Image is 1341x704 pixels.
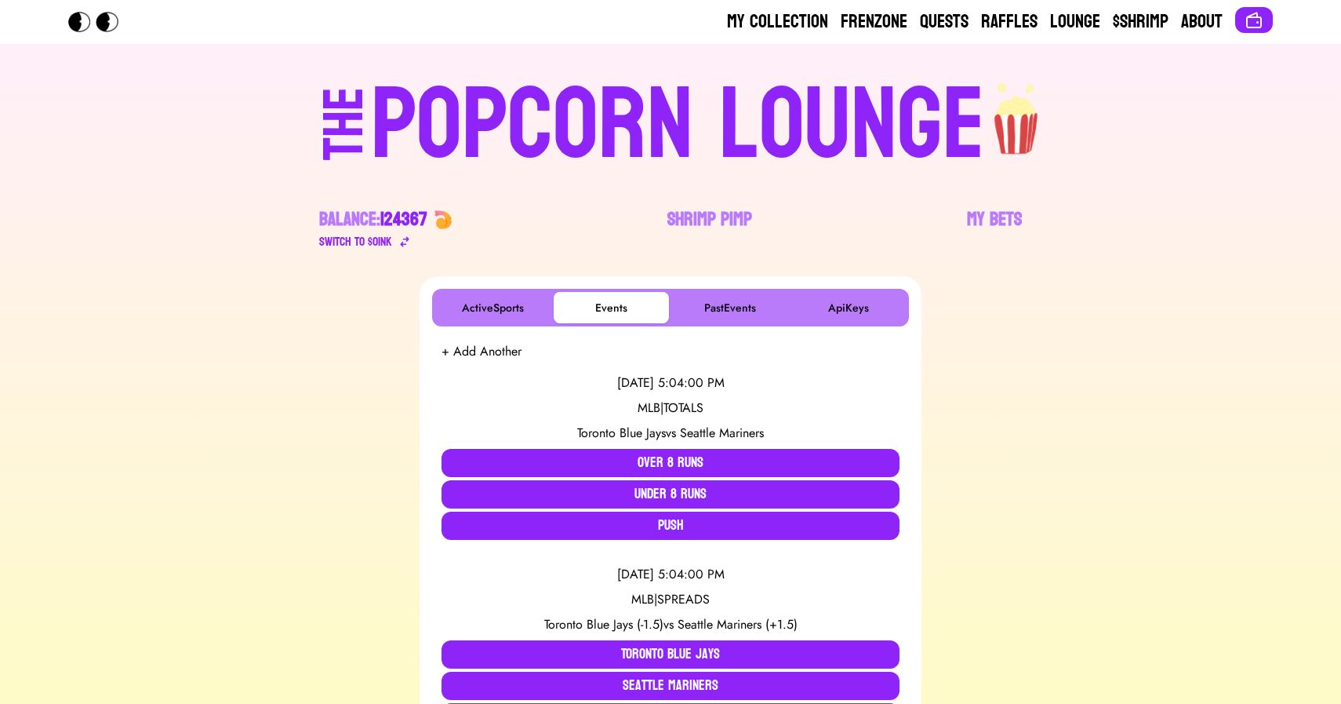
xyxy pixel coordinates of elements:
[985,69,1049,157] img: popcorn
[435,292,551,323] button: ActiveSports
[1181,9,1223,35] a: About
[442,565,899,584] div: [DATE] 5:04:00 PM
[841,9,907,35] a: Frenzone
[316,87,372,192] div: THE
[577,424,666,442] span: Toronto Blue Jays
[1050,9,1100,35] a: Lounge
[442,342,521,361] button: + Add Another
[434,210,452,229] img: 🍤
[967,207,1022,251] a: My Bets
[544,615,663,633] span: Toronto Blue Jays (-1.5)
[672,292,787,323] button: PastEvents
[1245,11,1263,30] img: Connect wallet
[1113,9,1168,35] a: $Shrimp
[554,292,669,323] button: Events
[442,672,899,700] button: Seattle Mariners
[667,207,752,251] a: Shrimp Pimp
[380,202,427,236] span: 124367
[371,75,985,176] div: POPCORN LOUNGE
[790,292,906,323] button: ApiKeys
[442,480,899,509] button: Under 8 Runs
[319,207,427,232] div: Balance:
[727,9,828,35] a: My Collection
[442,640,899,669] button: Toronto Blue Jays
[68,12,131,32] img: Popcorn
[442,374,899,392] div: [DATE] 5:04:00 PM
[319,232,392,251] div: Switch to $ OINK
[920,9,968,35] a: Quests
[187,69,1154,176] a: THEPOPCORN LOUNGEpopcorn
[678,615,798,633] span: Seattle Mariners (+1.5)
[442,512,899,540] button: Push
[442,424,899,443] div: vs
[442,399,899,418] div: MLB | TOTALS
[442,615,899,634] div: vs
[442,590,899,609] div: MLB | SPREADS
[680,424,764,442] span: Seattle Mariners
[981,9,1038,35] a: Raffles
[442,449,899,477] button: Over 8 Runs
